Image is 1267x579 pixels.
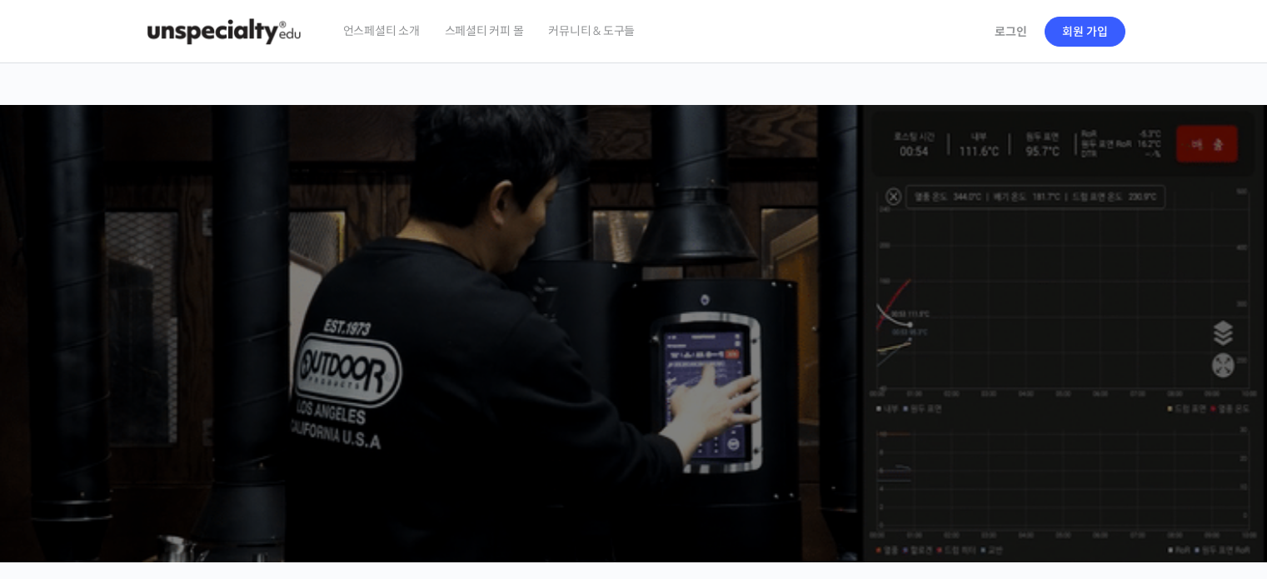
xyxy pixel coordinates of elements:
p: [PERSON_NAME]을 다하는 당신을 위해, 최고와 함께 만든 커피 클래스 [17,255,1251,339]
p: 시간과 장소에 구애받지 않고, 검증된 커리큘럼으로 [17,347,1251,370]
a: 로그인 [985,12,1037,51]
a: 회원 가입 [1045,17,1125,47]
